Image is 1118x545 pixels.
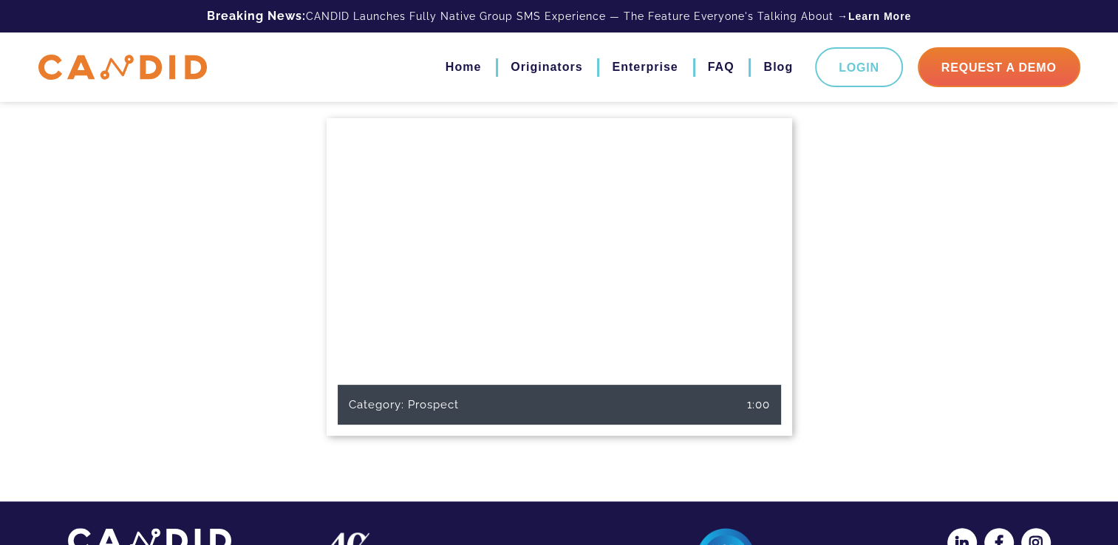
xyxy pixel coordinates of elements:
[511,55,582,80] a: Originators
[708,55,734,80] a: FAQ
[207,9,306,23] b: Breaking News:
[848,9,911,24] a: Learn More
[763,55,793,80] a: Blog
[446,55,481,80] a: Home
[338,392,559,417] div: Category: Prospect
[559,392,781,417] div: 1:00
[38,55,207,80] img: CANDID APP
[918,47,1080,87] a: Request A Demo
[815,47,903,87] a: Login
[612,55,678,80] a: Enterprise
